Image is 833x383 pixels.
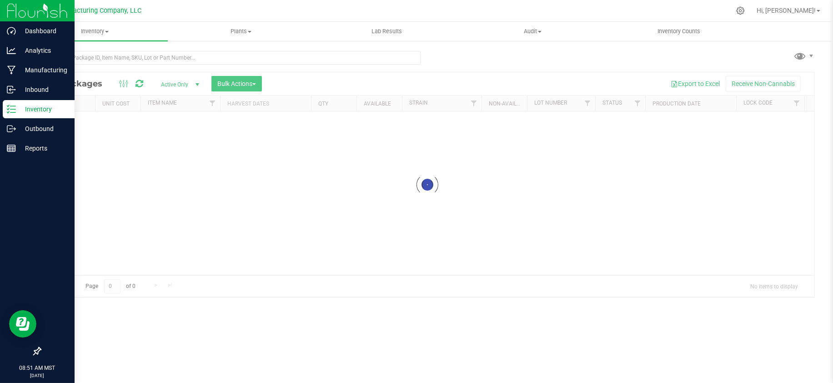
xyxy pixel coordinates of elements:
[757,7,816,14] span: Hi, [PERSON_NAME]!
[4,364,70,372] p: 08:51 AM MST
[4,372,70,379] p: [DATE]
[22,27,168,35] span: Inventory
[460,22,606,41] a: Audit
[16,84,70,95] p: Inbound
[44,7,141,15] span: BB Manufacturing Company, LLC
[40,51,421,65] input: Search Package ID, Item Name, SKU, Lot or Part Number...
[16,25,70,36] p: Dashboard
[16,45,70,56] p: Analytics
[735,6,746,15] div: Manage settings
[16,123,70,134] p: Outbound
[7,144,16,153] inline-svg: Reports
[7,85,16,94] inline-svg: Inbound
[7,46,16,55] inline-svg: Analytics
[168,22,314,41] a: Plants
[7,105,16,114] inline-svg: Inventory
[16,143,70,154] p: Reports
[606,22,752,41] a: Inventory Counts
[359,27,414,35] span: Lab Results
[314,22,460,41] a: Lab Results
[16,104,70,115] p: Inventory
[22,22,168,41] a: Inventory
[9,310,36,338] iframe: Resource center
[168,27,313,35] span: Plants
[7,124,16,133] inline-svg: Outbound
[645,27,713,35] span: Inventory Counts
[7,66,16,75] inline-svg: Manufacturing
[16,65,70,76] p: Manufacturing
[7,26,16,35] inline-svg: Dashboard
[460,27,605,35] span: Audit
